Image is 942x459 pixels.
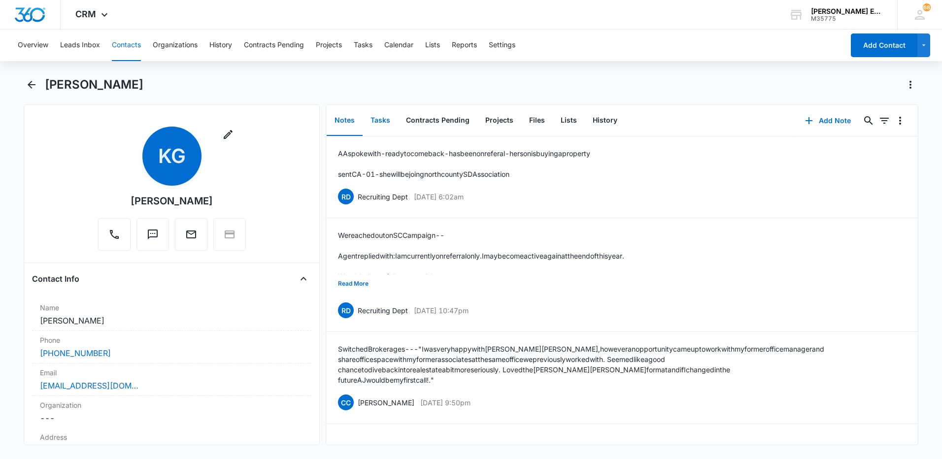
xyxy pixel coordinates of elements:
[477,105,521,136] button: Projects
[296,271,311,287] button: Close
[32,273,79,285] h4: Contact Info
[338,354,824,364] p: share office space with my former associates at the same office we previously worked with. Seemed...
[585,105,625,136] button: History
[32,331,311,363] div: Phone[PHONE_NUMBER]
[414,305,469,316] p: [DATE] 10:47pm
[327,105,363,136] button: Notes
[811,7,883,15] div: account name
[338,169,590,179] p: sent CA-01 - she will be joing north county SD Association
[338,148,590,159] p: AA spoke with - ready to come back - has been on referal - her son is buying a property
[489,30,515,61] button: Settings
[153,30,198,61] button: Organizations
[338,364,824,375] p: chance to dive back into real estate a bit more seriously. Loved the [PERSON_NAME] [PERSON_NAME] ...
[60,30,100,61] button: Leads Inbox
[40,412,303,424] dd: ---
[40,432,303,442] label: Address
[209,30,232,61] button: History
[338,274,369,293] button: Read More
[363,105,398,136] button: Tasks
[136,218,169,251] button: Text
[40,400,303,410] label: Organization
[338,375,824,385] p: future AJ would be my first call!."
[131,194,213,208] div: [PERSON_NAME]
[892,113,908,129] button: Overflow Menu
[244,30,304,61] button: Contracts Pending
[923,3,931,11] span: 68
[358,397,414,408] p: [PERSON_NAME]
[45,77,143,92] h1: [PERSON_NAME]
[24,77,39,93] button: Back
[175,218,207,251] button: Email
[384,30,413,61] button: Calendar
[414,192,464,202] p: [DATE] 6:02am
[398,105,477,136] button: Contracts Pending
[553,105,585,136] button: Lists
[40,315,303,327] dd: [PERSON_NAME]
[851,33,917,57] button: Add Contact
[795,109,861,132] button: Add Note
[175,233,207,242] a: Email
[40,380,138,392] a: [EMAIL_ADDRESS][DOMAIN_NAME]
[903,77,918,93] button: Actions
[316,30,342,61] button: Projects
[338,230,624,240] p: We reached out on SC Campaign --
[876,113,892,129] button: Filters
[40,367,303,378] label: Email
[98,233,131,242] a: Call
[358,192,408,202] p: Recruiting Dept
[521,105,553,136] button: Files
[811,15,883,22] div: account id
[425,30,440,61] button: Lists
[142,127,202,186] span: KG
[98,218,131,251] button: Call
[338,251,624,261] p: Agent replied with : I am currently on referral only. I may become active again at the end of thi...
[136,233,169,242] a: Text
[338,189,354,204] span: RD
[923,3,931,11] div: notifications count
[338,394,354,410] span: CC
[32,363,311,396] div: Email[EMAIL_ADDRESS][DOMAIN_NAME]
[338,302,354,318] span: RD
[358,305,408,316] p: Recruiting Dept
[40,302,303,313] label: Name
[40,335,303,345] label: Phone
[338,344,824,354] p: Switched Brokerages---"I was very happy with [PERSON_NAME] [PERSON_NAME], however an opportunity ...
[112,30,141,61] button: Contacts
[40,444,303,456] dd: [STREET_ADDRESS]
[32,396,311,428] div: Organization---
[40,347,111,359] a: [PHONE_NUMBER]
[861,113,876,129] button: Search...
[32,298,311,331] div: Name[PERSON_NAME]
[452,30,477,61] button: Reports
[18,30,48,61] button: Overview
[354,30,372,61] button: Tasks
[75,9,96,19] span: CRM
[338,271,624,282] p: We added her to follow up tag SC
[420,397,471,408] p: [DATE] 9:50pm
